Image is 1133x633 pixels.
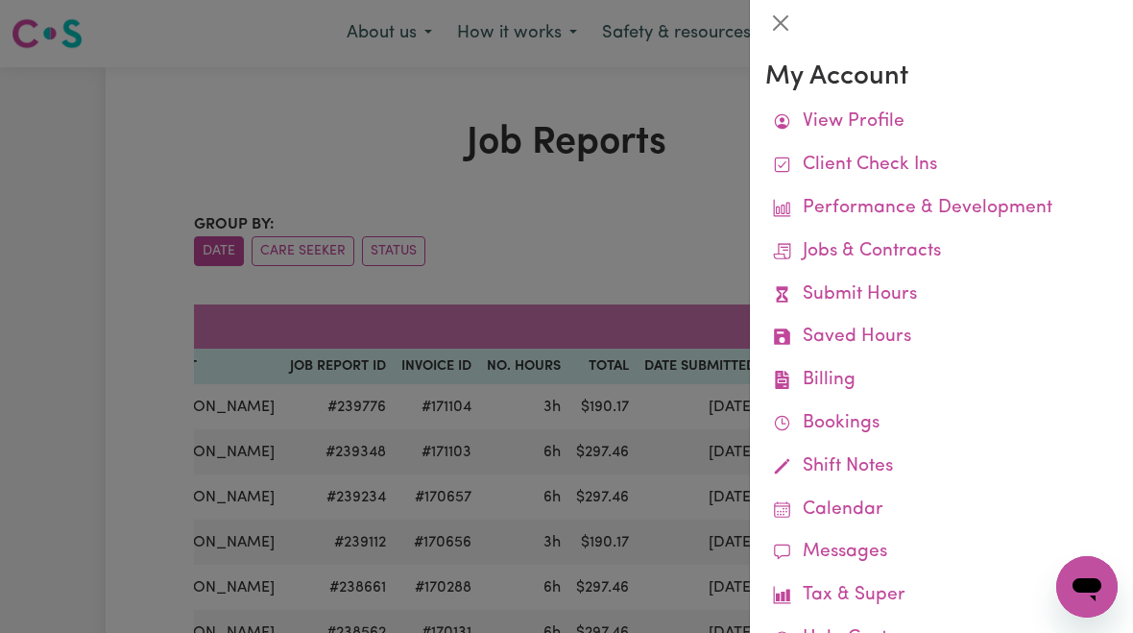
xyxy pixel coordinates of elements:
[765,231,1118,274] a: Jobs & Contracts
[765,61,1118,93] h3: My Account
[765,574,1118,618] a: Tax & Super
[765,531,1118,574] a: Messages
[765,489,1118,532] a: Calendar
[765,359,1118,402] a: Billing
[765,101,1118,144] a: View Profile
[765,144,1118,187] a: Client Check Ins
[765,316,1118,359] a: Saved Hours
[765,8,796,38] button: Close
[1056,556,1118,618] iframe: Button to launch messaging window
[765,402,1118,446] a: Bookings
[765,187,1118,231] a: Performance & Development
[765,274,1118,317] a: Submit Hours
[765,446,1118,489] a: Shift Notes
